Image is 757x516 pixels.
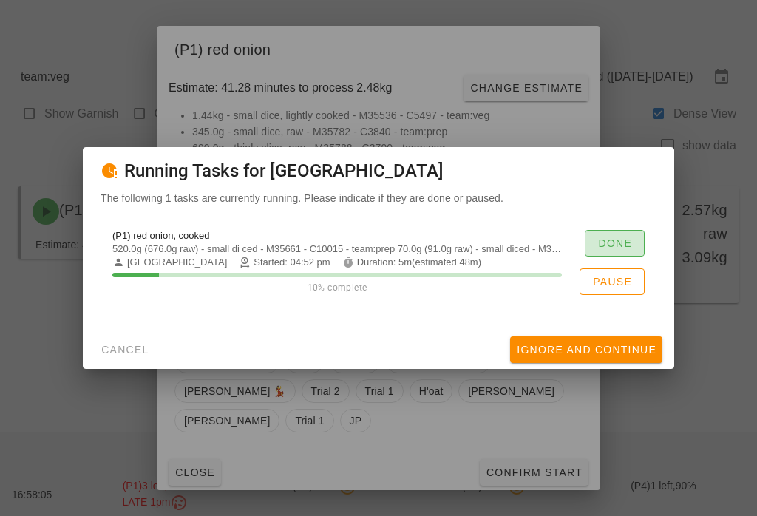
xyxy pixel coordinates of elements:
[101,190,656,206] p: The following 1 tasks are currently running. Please indicate if they are done or paused.
[101,344,149,356] span: Cancel
[516,344,656,356] span: Ignore And Continue
[597,237,632,249] span: Done
[510,336,662,363] button: Ignore And Continue
[239,257,330,269] span: Started: 04:52 pm
[112,230,562,242] div: (P1) red onion, cooked
[580,268,645,295] button: Pause
[112,257,227,269] span: [GEOGRAPHIC_DATA]
[112,243,562,255] div: 520.0g (676.0g raw) - small di ced - M35661 - C10015 - team:prep 70.0g (91.0g raw) - small diced ...
[412,257,481,268] span: (estimated 48m)
[357,257,481,268] span: Duration: 5m
[112,280,562,295] div: 10% complete
[592,276,632,288] span: Pause
[585,230,645,257] button: Done
[95,336,155,363] button: Cancel
[83,147,674,190] div: Running Tasks for [GEOGRAPHIC_DATA]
